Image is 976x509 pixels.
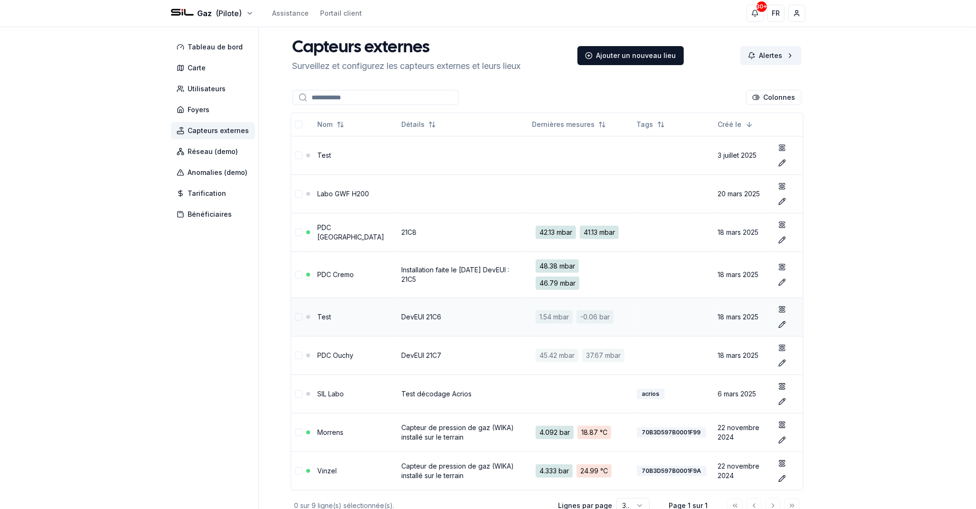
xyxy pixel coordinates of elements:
[188,210,232,219] span: Bénéficiaires
[757,1,767,12] div: 30+
[295,429,303,436] button: Sélectionner la ligne
[295,390,303,398] button: Sélectionner la ligne
[171,101,259,118] a: Foyers
[740,46,802,65] a: Alertes
[295,152,303,159] button: Sélectionner la ligne
[577,310,614,324] span: -0.06 bar
[321,9,362,18] a: Portail client
[532,307,629,327] a: 1.54 mbar-0.06 bar
[171,80,259,97] a: Utilisateurs
[401,462,514,480] a: Capteur de pression de gaz (WIKA) installé sur le terrain
[171,8,254,19] button: Gaz(Pilote)
[171,122,259,139] a: Capteurs externes
[273,9,309,18] a: Assistance
[188,147,238,156] span: Réseau (demo)
[577,464,612,478] span: 24.99 °C
[536,349,578,362] span: 45.42 mbar
[295,467,303,475] button: Sélectionner la ligne
[637,120,654,129] span: Tags
[401,266,509,283] a: Installation faite le [DATE] DevEUI : 21C5
[171,164,259,181] a: Anomalies (demo)
[637,466,707,476] div: 70B3D597B0001F9A
[171,185,259,202] a: Tarification
[312,117,350,132] button: Not sorted. Click to sort ascending.
[318,467,337,475] a: Vinzel
[714,298,771,336] td: 18 mars 2025
[714,336,771,375] td: 18 mars 2025
[318,270,354,279] a: PDC Cremo
[536,226,576,239] span: 42.13 mbar
[401,313,441,321] a: DevEUI 21C6
[216,8,242,19] span: (Pilote)
[532,422,629,443] a: 4.092 bar18.87 °C
[318,428,344,436] a: Morrens
[293,59,521,73] p: Surveillez et configurez les capteurs externes et leurs lieux
[536,464,573,478] span: 4.333 bar
[532,461,629,481] a: 4.333 bar24.99 °C
[188,126,249,135] span: Capteurs externes
[198,8,212,19] span: Gaz
[768,5,785,22] button: FR
[526,117,612,132] button: Not sorted. Click to sort ascending.
[318,351,354,359] a: PDC Ouchy
[295,271,303,279] button: Sélectionner la ligne
[536,426,574,439] span: 4.092 bar
[401,120,425,129] span: Détails
[718,120,742,129] span: Créé le
[536,259,579,273] span: 48.38 mbar
[714,451,771,490] td: 22 novembre 2024
[578,46,684,65] a: Ajouter un nouveau lieu
[171,2,194,25] img: SIL - Gaz Logo
[532,345,629,366] a: 45.42 mbar37.67 mbar
[318,190,370,198] a: Labo GWF H200
[772,9,780,18] span: FR
[188,105,210,115] span: Foyers
[746,90,802,105] button: Cocher les colonnes
[714,213,771,251] td: 18 mars 2025
[318,120,333,129] span: Nom
[188,168,248,177] span: Anomalies (demo)
[295,313,303,321] button: Sélectionner la ligne
[318,390,344,398] a: SIL Labo
[712,117,759,132] button: Sorted descending. Click to sort ascending.
[578,426,611,439] span: 18.87 °C
[318,151,332,159] a: Test
[188,63,206,73] span: Carte
[401,423,514,441] a: Capteur de pression de gaz (WIKA) installé sur le terrain
[532,120,595,129] span: Dernières mesures
[293,38,521,58] h1: Capteurs externes
[171,38,259,56] a: Tableau de bord
[714,375,771,413] td: 6 mars 2025
[532,222,629,243] a: 42.13 mbar41.13 mbar
[295,190,303,198] button: Sélectionner la ligne
[396,117,442,132] button: Not sorted. Click to sort ascending.
[580,226,619,239] span: 41.13 mbar
[188,42,243,52] span: Tableau de bord
[637,427,706,438] div: 70B3D597B0001F99
[295,352,303,359] button: Sélectionner la ligne
[295,229,303,236] button: Sélectionner la ligne
[171,59,259,77] a: Carte
[582,349,625,362] span: 37.67 mbar
[171,206,259,223] a: Bénéficiaires
[171,143,259,160] a: Réseau (demo)
[714,413,771,451] td: 22 novembre 2024
[536,310,573,324] span: 1.54 mbar
[318,223,385,241] a: PDC [GEOGRAPHIC_DATA]
[536,277,579,290] span: 46.79 mbar
[637,389,665,399] div: acrios
[401,390,472,398] a: Test décodage Acrios
[714,174,771,213] td: 20 mars 2025
[532,256,629,294] a: 48.38 mbar46.79 mbar
[714,136,771,174] td: 3 juillet 2025
[401,351,441,359] a: DevEUI 21C7
[188,189,227,198] span: Tarification
[188,84,226,94] span: Utilisateurs
[401,228,417,236] a: 21C8
[318,313,332,321] a: Test
[747,5,764,22] button: 30+
[631,117,671,132] button: Not sorted. Click to sort ascending.
[714,251,771,298] td: 18 mars 2025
